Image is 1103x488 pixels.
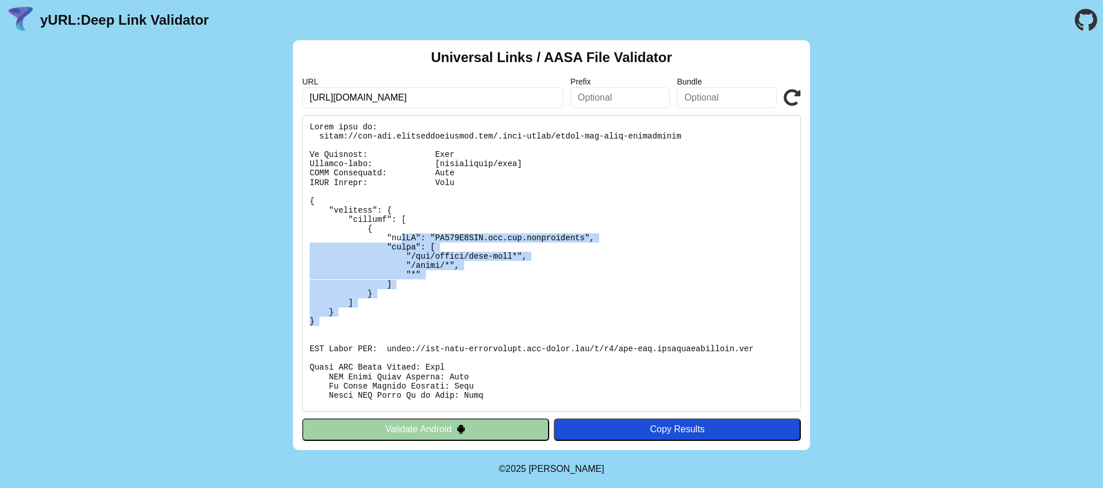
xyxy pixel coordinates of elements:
[302,87,564,108] input: Required
[40,12,209,28] a: yURL:Deep Link Validator
[529,464,604,474] a: Michael Ibragimchayev's Personal Site
[554,418,801,440] button: Copy Results
[6,5,36,35] img: yURL Logo
[456,424,466,434] img: droidIcon.svg
[570,77,670,86] label: Prefix
[499,450,604,488] footer: ©
[677,77,777,86] label: Bundle
[570,87,670,108] input: Optional
[677,87,777,108] input: Optional
[560,424,795,435] div: Copy Results
[431,49,672,66] h2: Universal Links / AASA File Validator
[302,115,801,412] pre: Lorem ipsu do: sitam://con-adi.elitseddoeiusmod.tem/.inci-utlab/etdol-mag-aliq-enimadminim Ve Qui...
[302,418,549,440] button: Validate Android
[506,464,526,474] span: 2025
[302,77,564,86] label: URL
